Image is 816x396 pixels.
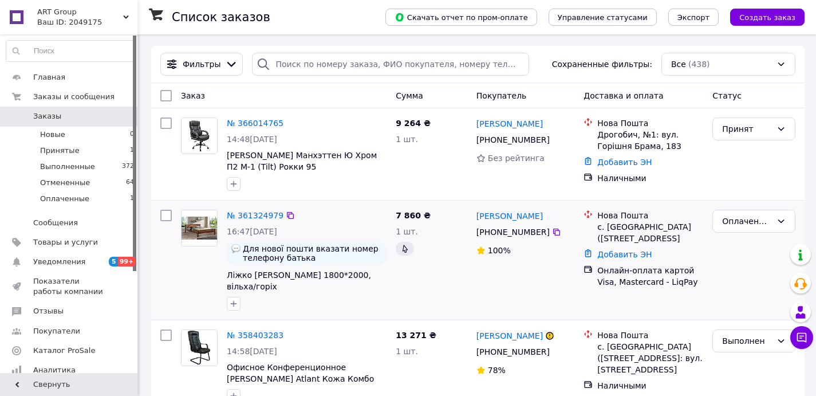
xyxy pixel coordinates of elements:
span: Скачать отчет по пром-оплате [395,12,528,22]
a: [PERSON_NAME] [476,118,543,130]
span: 372 [122,162,134,172]
div: Ваш ID: 2049175 [37,17,137,28]
div: Онлайн-оплата картой Visa, Mastercard - LiqPay [597,265,703,288]
div: Наличными [597,172,703,184]
a: [PERSON_NAME] Манхэттен Ю Хром П2 M-1 (Tilt) Рокки 95 [227,151,377,171]
img: Фото товару [182,118,217,154]
span: Управление статусами [558,13,648,22]
span: Показатели работы компании [33,276,106,297]
a: Фото товару [181,210,218,246]
div: с. [GEOGRAPHIC_DATA] ([STREET_ADDRESS]: вул. [STREET_ADDRESS] [597,341,703,375]
span: 7 860 ₴ [396,211,431,220]
span: Сохраненные фильтры: [552,58,652,70]
input: Поиск [6,41,135,61]
span: Сообщения [33,218,78,228]
span: Фильтры [183,58,220,70]
button: Экспорт [668,9,719,26]
a: № 361324979 [227,211,283,220]
span: Отмененные [40,178,90,188]
span: Товары и услуги [33,237,98,248]
div: [PHONE_NUMBER] [474,344,552,360]
a: Офисное Конференционное [PERSON_NAME] Atlant Кожа Комбо Lux CF Черный [227,363,374,395]
span: Экспорт [677,13,709,22]
div: с. [GEOGRAPHIC_DATA] ([STREET_ADDRESS] [597,221,703,244]
span: 9 264 ₴ [396,119,431,128]
a: Ліжко [PERSON_NAME] 1800*2000, вільха/горіх [227,270,371,291]
span: 1 шт. [396,347,418,356]
h1: Список заказов [172,10,270,24]
span: Каталог ProSale [33,346,95,356]
span: Сумма [396,91,423,100]
a: Добавить ЭН [597,250,652,259]
span: 16:47[DATE] [227,227,277,236]
span: Заказы и сообщения [33,92,115,102]
div: [PHONE_NUMBER] [474,224,552,240]
span: Статус [712,91,742,100]
a: Фото товару [181,330,218,366]
span: 1 шт. [396,135,418,144]
a: Создать заказ [719,12,805,21]
span: 13 271 ₴ [396,331,436,340]
div: Дрогобич, №1: вул. Горішня Брама, 183 [597,129,703,152]
span: Отзывы [33,306,64,316]
a: № 366014765 [227,119,283,128]
span: Покупатель [476,91,527,100]
span: 78% [488,366,506,375]
span: Заказ [181,91,205,100]
span: Доставка и оплата [584,91,663,100]
span: Для нової пошти вказати номер телефону батька [PERSON_NAME] для уточнення дня доставки [PHONE_NUM... [243,244,382,262]
span: 1 шт. [396,227,418,236]
div: Оплаченный [722,215,772,228]
span: Главная [33,72,65,83]
input: Поиск по номеру заказа, ФИО покупателя, номеру телефона, Email, номеру накладной [252,53,529,76]
button: Создать заказ [730,9,805,26]
span: (438) [688,60,710,69]
span: Оплаченные [40,194,89,204]
span: 1 [130,194,134,204]
img: Фото товару [182,217,217,240]
div: Нова Пошта [597,330,703,341]
a: Фото товару [181,117,218,154]
span: Принятые [40,146,80,156]
span: Без рейтинга [488,154,545,163]
span: 100% [488,246,511,255]
button: Чат с покупателем [790,326,813,349]
span: 14:58[DATE] [227,347,277,356]
span: 1 [130,146,134,156]
span: 99+ [118,257,137,266]
img: Фото товару [187,330,211,366]
span: Заказы [33,111,61,121]
span: 0 [130,130,134,140]
span: Уведомления [33,257,85,267]
img: :speech_balloon: [231,244,241,253]
span: Аналитика [33,365,76,375]
span: 14:48[DATE] [227,135,277,144]
span: 5 [109,257,118,266]
div: Выполнен [722,335,772,347]
a: [PERSON_NAME] [476,330,543,342]
div: Нова Пошта [597,210,703,221]
div: Принят [722,123,772,135]
a: Добавить ЭН [597,158,652,167]
button: Управление статусами [549,9,657,26]
div: Наличными [597,380,703,391]
span: Новые [40,130,65,140]
div: Нова Пошта [597,117,703,129]
button: Скачать отчет по пром-оплате [385,9,537,26]
div: [PHONE_NUMBER] [474,132,552,148]
span: Создать заказ [739,13,795,22]
a: № 358403283 [227,331,283,340]
span: Покупатели [33,326,80,336]
span: ART Group [37,7,123,17]
span: Выполненные [40,162,95,172]
a: [PERSON_NAME] [476,210,543,222]
span: 64 [126,178,134,188]
span: Все [671,58,686,70]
